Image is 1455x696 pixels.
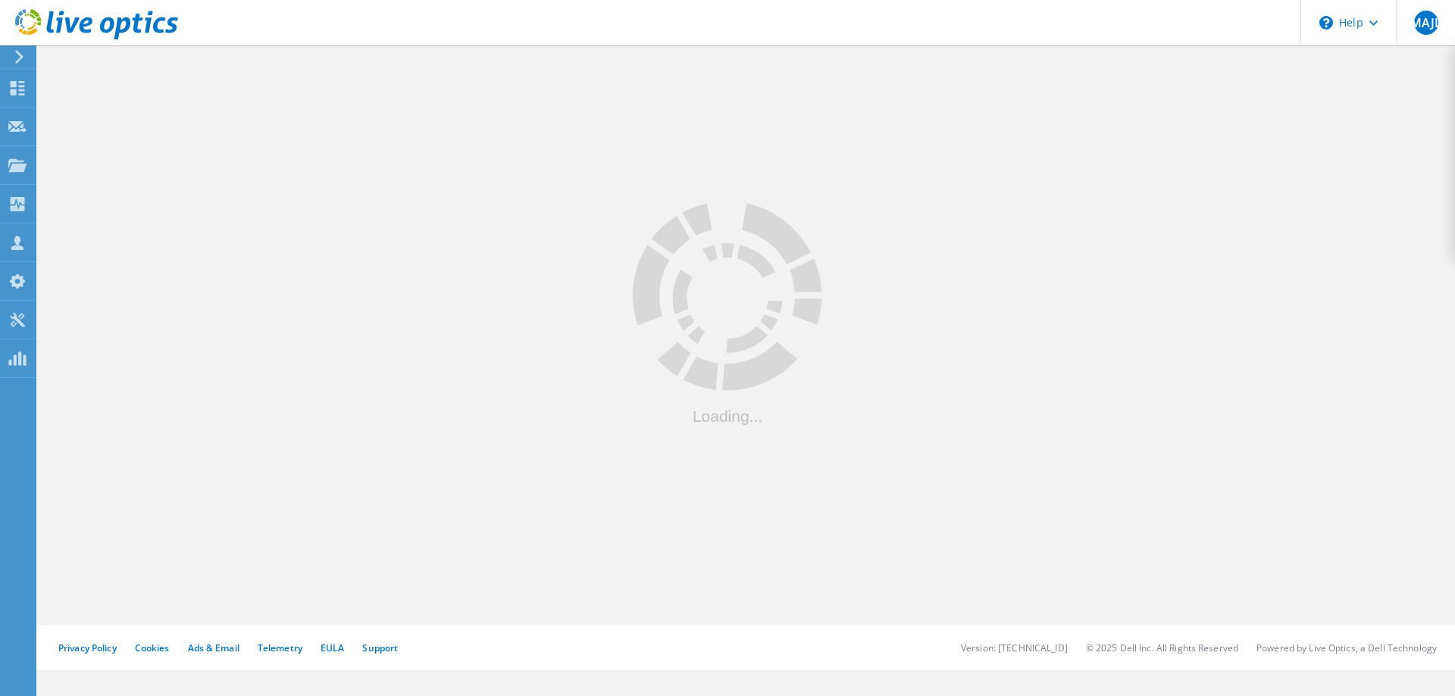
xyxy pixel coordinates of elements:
[633,407,822,423] div: Loading...
[1256,641,1437,654] li: Powered by Live Optics, a Dell Technology
[1319,16,1333,30] svg: \n
[1086,641,1238,654] li: © 2025 Dell Inc. All Rights Reserved
[1410,17,1441,29] span: MAJL
[321,641,344,654] a: EULA
[188,641,239,654] a: Ads & Email
[258,641,302,654] a: Telemetry
[58,641,117,654] a: Privacy Policy
[15,32,178,42] a: Live Optics Dashboard
[961,641,1068,654] li: Version: [TECHNICAL_ID]
[135,641,170,654] a: Cookies
[362,641,398,654] a: Support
